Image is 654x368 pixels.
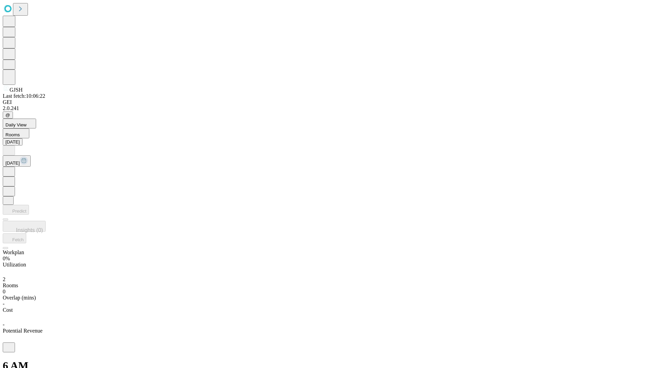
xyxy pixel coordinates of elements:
span: Workplan [3,249,24,255]
span: Insights (0) [16,227,43,233]
button: Fetch [3,233,26,243]
div: GEI [3,99,651,105]
span: 0% [3,256,10,261]
button: [DATE] [3,138,22,145]
span: Last fetch: 10:06:22 [3,93,45,99]
button: Daily View [3,119,36,128]
span: - [3,301,4,307]
span: 0 [3,289,5,294]
span: Potential Revenue [3,328,43,334]
span: - [3,322,4,327]
span: GJSH [10,87,22,93]
span: [DATE] [5,160,20,166]
span: Daily View [5,122,27,127]
button: [DATE] [3,155,31,167]
span: @ [5,112,10,118]
span: Cost [3,307,13,313]
span: Overlap (mins) [3,295,36,301]
button: Predict [3,205,29,215]
span: Rooms [5,132,20,137]
span: Utilization [3,262,26,267]
button: Rooms [3,128,29,138]
button: @ [3,111,13,119]
span: 2 [3,276,5,282]
button: Insights (0) [3,221,46,232]
span: Rooms [3,282,18,288]
div: 2.0.241 [3,105,651,111]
